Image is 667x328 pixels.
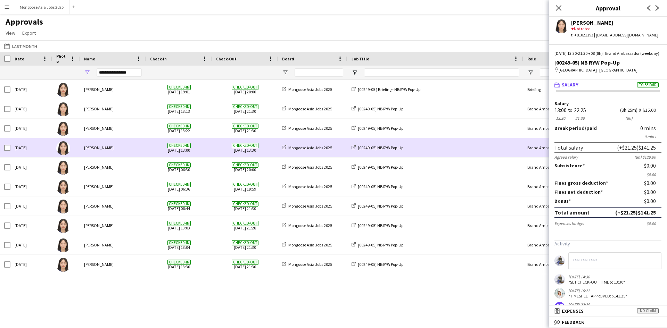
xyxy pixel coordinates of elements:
a: [00249-05] NB RYW Pop-Up [352,106,403,111]
mat-expansion-panel-header: Feedback [549,317,667,327]
span: Mongoose Asia Jobs 2025 [288,184,332,189]
img: Jeanette Lee [56,238,70,252]
label: Salary [554,101,661,106]
button: Mongoose Asia Jobs 2025 [14,0,69,14]
a: Mongoose Asia Jobs 2025 [282,203,332,209]
div: [DATE] [10,255,52,274]
div: (+$21.25) $141.25 [615,209,656,216]
a: Mongoose Asia Jobs 2025 [282,106,332,111]
input: Job Title Filter Input [364,68,519,77]
span: [DATE] 21:28 [216,216,274,235]
img: logo.png [554,302,565,312]
button: Last Month [3,42,39,50]
div: "SET CHECK-OUT TIME to 13:30" [568,279,625,285]
label: Fines net deduction [554,189,603,195]
span: Feedback [562,319,584,325]
span: Checked-in [167,104,191,109]
div: [DATE] [10,138,52,157]
span: [DATE] 13:00 [150,138,208,157]
input: Board Filter Input [295,68,343,77]
span: Checked-in [167,182,191,187]
div: Brand Ambassador (weekday) [523,216,593,235]
label: /paid [554,125,597,131]
a: View [3,28,18,37]
button: Open Filter Menu [352,69,358,76]
img: Jeanette Lee [56,102,70,116]
img: Jeanette Lee [56,180,70,194]
div: [PERSON_NAME] [80,99,146,118]
span: [00249-05] NB RYW Pop-Up [358,262,403,267]
span: To be paid [637,82,659,87]
div: [DATE] [10,119,52,138]
span: [DATE] 20:00 [216,80,274,99]
div: [PERSON_NAME] [80,80,146,99]
a: [00249-05] NB RYW Pop-Up [352,126,403,131]
app-user-avatar: Kristie Rodrigues [554,274,565,285]
div: $0.00 [644,189,661,195]
button: Open Filter Menu [527,69,534,76]
input: Role Filter Input [540,68,588,77]
mat-expansion-panel-header: ExpensesNo claim [549,306,667,316]
div: [DATE] 16:22 [568,288,627,293]
span: [DATE] 13:22 [150,119,208,138]
span: Checked-in [167,85,191,90]
div: [PERSON_NAME] [571,19,658,26]
a: [00249-05] NB RYW Pop-Up [352,203,403,209]
span: [DATE] 19:59 [216,177,274,196]
app-user-avatar: Noelle Oh [554,288,565,298]
span: Checked-in [167,162,191,168]
div: [DATE] [10,235,52,254]
div: Brand Ambassador (weekday) [523,196,593,216]
div: Briefing [523,80,593,99]
div: $0.00 [647,221,661,226]
a: Mongoose Asia Jobs 2025 [282,126,332,131]
div: [00249-05] NB RYW Pop-Up [554,59,661,66]
h3: Approval [549,3,667,12]
span: Checked-out [232,162,258,168]
div: 8h [620,116,637,121]
div: [DATE] [10,177,52,196]
div: [PERSON_NAME] [80,138,146,157]
span: [DATE] 13:13 [150,99,208,118]
span: Checked-in [167,260,191,265]
span: [00249-05] NB RYW Pop-Up [358,223,403,228]
div: 9h 25m [620,108,637,113]
div: Total salary [554,144,583,151]
span: Checked-out [232,240,258,245]
div: 13:30 [554,116,567,121]
div: (8h) $120.00 [634,154,661,160]
div: "TIMESHEET APPROVED: $141.25" [568,293,627,298]
a: [00249-05] NB RYW Pop-Up [352,223,403,228]
span: Mongoose Asia Jobs 2025 [288,106,332,111]
div: [DATE] [10,216,52,235]
div: X [639,108,641,113]
span: Mongoose Asia Jobs 2025 [288,126,332,131]
span: Salary [562,82,578,88]
a: [00249-05] NB RYW Pop-Up [352,242,403,247]
div: [DATE] [10,158,52,177]
div: 0 mins [640,125,661,131]
img: Jeanette Lee [56,161,70,175]
a: Mongoose Asia Jobs 2025 [282,87,332,92]
span: Mongoose Asia Jobs 2025 [288,242,332,247]
div: [DATE] 22:30 [568,302,640,307]
span: Check-In [150,56,167,61]
span: [DATE] 06:44 [150,196,208,216]
div: [DATE] 14:36 [568,274,625,279]
div: $0.00 [554,172,661,177]
div: Brand Ambassador (weekday) [523,99,593,118]
span: Mongoose Asia Jobs 2025 [288,87,332,92]
div: Brand Ambassador (weekend) [523,177,593,196]
span: [DATE] 13:03 [150,216,208,235]
img: Jeanette Lee [56,122,70,136]
div: $0.00 [644,162,661,169]
button: Open Filter Menu [84,69,90,76]
div: (+$21.25) $141.25 [617,144,656,151]
div: $0.00 [644,198,661,204]
label: Bonus [554,198,571,204]
a: [00249-05] NB RYW Pop-Up [352,184,403,189]
span: [DATE] 19:01 [150,80,208,99]
a: Mongoose Asia Jobs 2025 [282,242,332,247]
div: [PERSON_NAME] [80,158,146,177]
span: Role [527,56,536,61]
